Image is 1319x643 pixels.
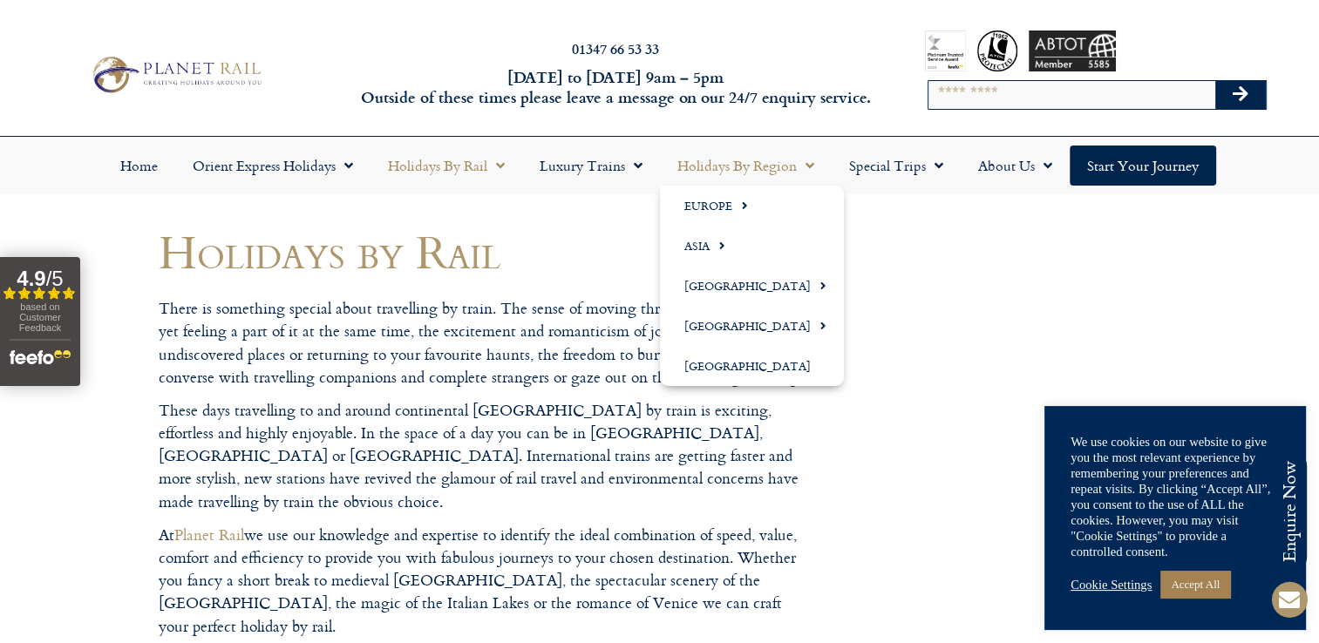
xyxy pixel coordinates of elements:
[85,52,266,97] img: Planet Rail Train Holidays Logo
[961,146,1070,186] a: About Us
[660,306,844,346] a: [GEOGRAPHIC_DATA]
[1071,434,1280,559] div: We use cookies on our website to give you the most relevant experience by remembering your prefer...
[1215,81,1266,109] button: Search
[522,146,660,186] a: Luxury Trains
[371,146,522,186] a: Holidays by Rail
[159,524,812,638] p: At we use our knowledge and expertise to identify the ideal combination of speed, value, comfort ...
[660,146,832,186] a: Holidays by Region
[1071,577,1152,592] a: Cookie Settings
[1070,146,1216,186] a: Start your Journey
[174,523,244,546] a: Planet Rail
[660,266,844,306] a: [GEOGRAPHIC_DATA]
[103,146,175,186] a: Home
[356,67,874,108] h6: [DATE] to [DATE] 9am – 5pm Outside of these times please leave a message on our 24/7 enquiry serv...
[572,38,659,58] a: 01347 66 53 33
[159,399,812,513] p: These days travelling to and around continental [GEOGRAPHIC_DATA] by train is exciting, effortles...
[159,226,812,277] h1: Holidays by Rail
[175,146,371,186] a: Orient Express Holidays
[660,226,844,266] a: Asia
[832,146,961,186] a: Special Trips
[660,346,844,386] a: [GEOGRAPHIC_DATA]
[660,186,844,226] a: Europe
[1160,571,1230,598] a: Accept All
[9,146,1310,186] nav: Menu
[159,297,812,389] p: There is something special about travelling by train. The sense of moving through the countryside...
